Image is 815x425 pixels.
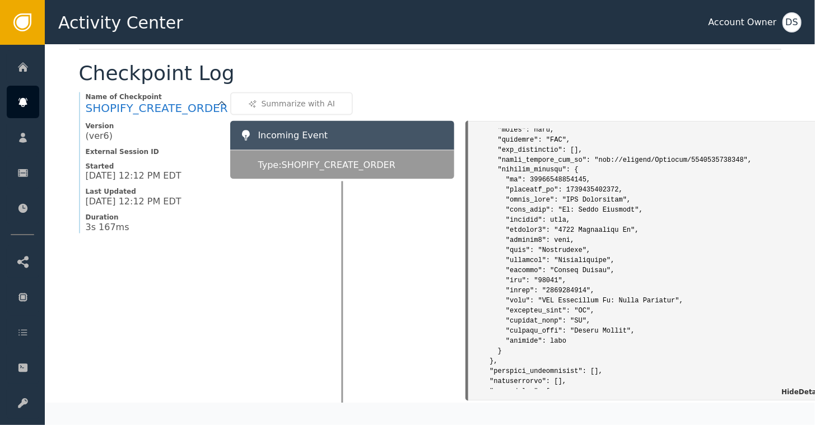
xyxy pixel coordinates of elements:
[258,158,396,172] span: Type: SHOPIFY_CREATE_ORDER
[86,171,181,182] span: [DATE] 12:12 PM EDT
[86,188,219,197] span: Last Updated
[783,12,802,32] button: DS
[258,130,328,141] span: Incoming Event
[86,213,219,222] span: Duration
[58,10,183,35] span: Activity Center
[709,16,777,29] div: Account Owner
[86,130,113,142] span: (ver 6 )
[86,222,129,233] span: 3s 167ms
[79,63,781,83] div: Checkpoint Log
[86,122,219,130] span: Version
[86,101,228,115] span: SHOPIFY_CREATE_ORDER
[86,197,181,208] span: [DATE] 12:12 PM EDT
[86,92,219,101] span: Name of Checkpoint
[86,147,219,156] span: External Session ID
[86,101,219,116] a: SHOPIFY_CREATE_ORDER
[86,162,219,171] span: Started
